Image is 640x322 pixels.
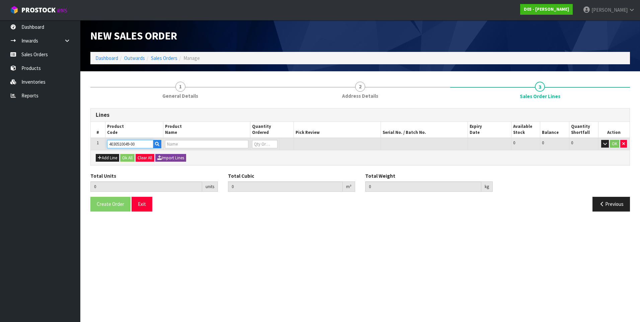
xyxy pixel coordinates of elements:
[90,172,116,179] label: Total Units
[105,122,163,138] th: Product Code
[124,55,145,61] a: Outwards
[97,140,99,146] span: 1
[365,181,481,192] input: Total Weight
[524,6,569,12] strong: D05 - [PERSON_NAME]
[569,122,598,138] th: Quantity Shortfall
[175,82,185,92] span: 1
[90,29,177,43] span: New Sales Order
[162,92,198,99] span: General Details
[21,6,56,14] span: ProStock
[342,92,378,99] span: Address Details
[136,154,154,162] button: Clear All
[90,181,202,192] input: Total Units
[228,181,343,192] input: Total Cubic
[252,140,277,148] input: Qty Ordered
[96,154,119,162] button: Add Line
[107,140,153,148] input: Code
[513,140,515,146] span: 0
[96,112,625,118] h3: Lines
[571,140,573,146] span: 0
[520,93,560,100] span: Sales Order Lines
[468,122,511,138] th: Expiry Date
[97,201,124,207] span: Create Order
[57,7,67,14] small: WMS
[365,172,395,179] label: Total Weight
[343,181,355,192] div: m³
[250,122,294,138] th: Quantity Ordered
[10,6,18,14] img: cube-alt.png
[132,197,152,211] button: Exit
[90,197,131,211] button: Create Order
[610,140,619,148] button: OK
[592,197,630,211] button: Previous
[90,103,630,217] span: Sales Order Lines
[540,122,569,138] th: Balance
[591,7,628,13] span: [PERSON_NAME]
[202,181,218,192] div: units
[598,122,630,138] th: Action
[151,55,177,61] a: Sales Orders
[120,154,135,162] button: Ok All
[155,154,186,162] button: Import Lines
[183,55,200,61] span: Manage
[535,82,545,92] span: 3
[165,140,248,148] input: Name
[381,122,468,138] th: Serial No. / Batch No.
[542,140,544,146] span: 0
[91,122,105,138] th: #
[481,181,493,192] div: kg
[294,122,381,138] th: Pick Review
[228,172,254,179] label: Total Cubic
[163,122,250,138] th: Product Name
[355,82,365,92] span: 2
[511,122,540,138] th: Available Stock
[95,55,118,61] a: Dashboard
